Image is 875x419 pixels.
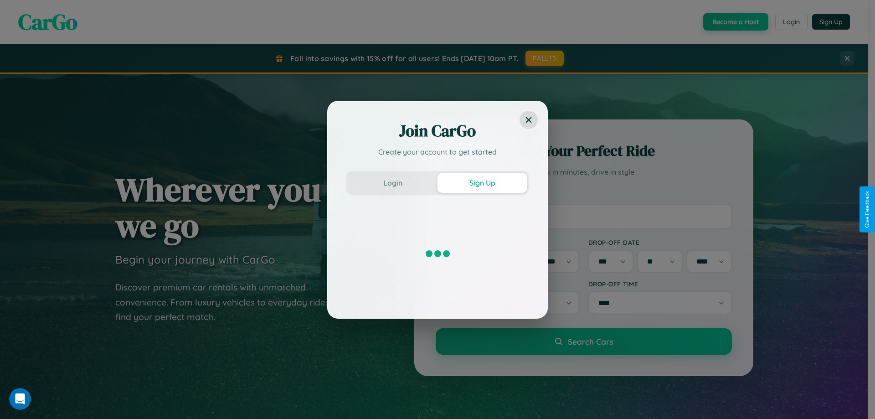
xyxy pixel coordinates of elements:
h2: Join CarGo [346,120,529,142]
button: Login [348,173,437,193]
iframe: Intercom live chat [9,388,31,410]
div: Give Feedback [864,191,870,228]
p: Create your account to get started [346,146,529,157]
button: Sign Up [437,173,527,193]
